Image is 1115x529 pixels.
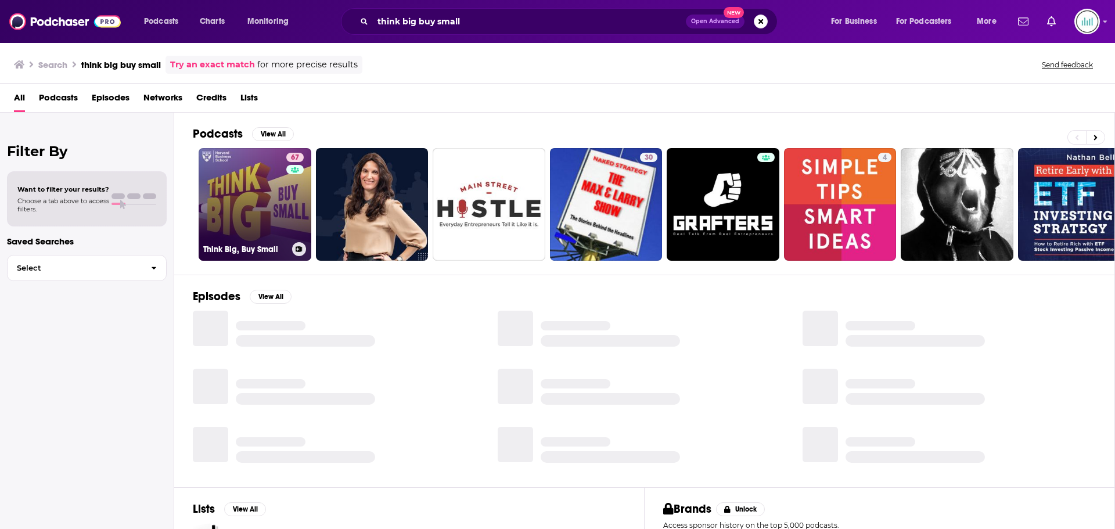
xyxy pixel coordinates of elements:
[240,88,258,112] a: Lists
[1074,9,1100,34] img: User Profile
[831,13,877,30] span: For Business
[291,152,299,164] span: 67
[969,12,1011,31] button: open menu
[193,127,294,141] a: PodcastsView All
[716,502,765,516] button: Unlock
[8,264,142,272] span: Select
[352,8,789,35] div: Search podcasts, credits, & more...
[143,88,182,112] a: Networks
[9,10,121,33] img: Podchaser - Follow, Share and Rate Podcasts
[17,185,109,193] span: Want to filter your results?
[252,127,294,141] button: View All
[192,12,232,31] a: Charts
[17,197,109,213] span: Choose a tab above to access filters.
[286,153,304,162] a: 67
[224,502,266,516] button: View All
[1042,12,1060,31] a: Show notifications dropdown
[193,289,292,304] a: EpisodesView All
[193,289,240,304] h2: Episodes
[193,502,215,516] h2: Lists
[81,59,161,70] h3: think big buy small
[1074,9,1100,34] button: Show profile menu
[7,255,167,281] button: Select
[896,13,952,30] span: For Podcasters
[250,290,292,304] button: View All
[239,12,304,31] button: open menu
[257,58,358,71] span: for more precise results
[203,244,287,254] h3: Think Big, Buy Small
[691,19,739,24] span: Open Advanced
[878,153,891,162] a: 4
[7,236,167,247] p: Saved Searches
[1038,60,1096,70] button: Send feedback
[39,88,78,112] a: Podcasts
[1013,12,1033,31] a: Show notifications dropdown
[7,143,167,160] h2: Filter By
[200,13,225,30] span: Charts
[199,148,311,261] a: 67Think Big, Buy Small
[889,12,969,31] button: open menu
[640,153,657,162] a: 30
[883,152,887,164] span: 4
[170,58,255,71] a: Try an exact match
[784,148,897,261] a: 4
[823,12,891,31] button: open menu
[193,502,266,516] a: ListsView All
[724,7,744,18] span: New
[144,13,178,30] span: Podcasts
[550,148,663,261] a: 30
[645,152,653,164] span: 30
[247,13,289,30] span: Monitoring
[136,12,193,31] button: open menu
[373,12,686,31] input: Search podcasts, credits, & more...
[686,15,744,28] button: Open AdvancedNew
[38,59,67,70] h3: Search
[663,502,711,516] h2: Brands
[977,13,997,30] span: More
[196,88,226,112] a: Credits
[14,88,25,112] a: All
[193,127,243,141] h2: Podcasts
[1074,9,1100,34] span: Logged in as podglomerate
[92,88,130,112] a: Episodes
